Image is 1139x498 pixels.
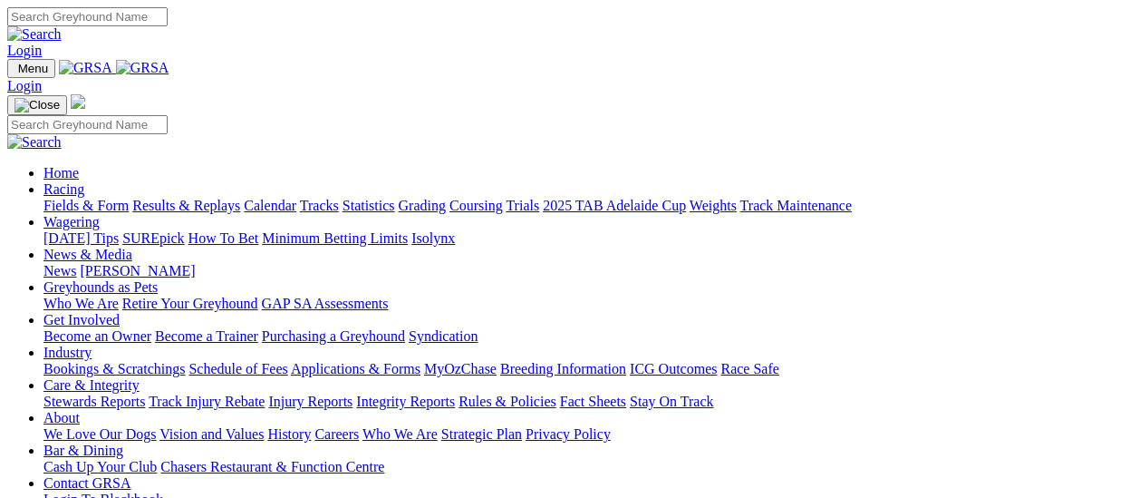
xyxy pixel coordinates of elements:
[149,394,265,409] a: Track Injury Rebate
[362,426,438,442] a: Who We Are
[43,198,129,213] a: Fields & Form
[291,361,420,376] a: Applications & Forms
[43,459,1132,475] div: Bar & Dining
[132,198,240,213] a: Results & Replays
[43,296,1132,312] div: Greyhounds as Pets
[7,26,62,43] img: Search
[630,361,717,376] a: ICG Outcomes
[43,296,119,311] a: Who We Are
[7,78,42,93] a: Login
[506,198,539,213] a: Trials
[43,377,140,393] a: Care & Integrity
[43,328,1132,345] div: Get Involved
[7,43,42,58] a: Login
[43,345,92,360] a: Industry
[356,394,455,409] a: Integrity Reports
[18,62,48,75] span: Menu
[720,361,778,376] a: Race Safe
[526,426,611,442] a: Privacy Policy
[43,181,84,197] a: Racing
[43,263,1132,279] div: News & Media
[43,475,130,491] a: Contact GRSA
[441,426,522,442] a: Strategic Plan
[7,115,168,134] input: Search
[43,263,76,278] a: News
[160,459,384,474] a: Chasers Restaurant & Function Centre
[411,230,455,246] a: Isolynx
[630,394,713,409] a: Stay On Track
[43,361,185,376] a: Bookings & Scratchings
[7,7,168,26] input: Search
[122,296,258,311] a: Retire Your Greyhound
[116,60,169,76] img: GRSA
[43,230,1132,247] div: Wagering
[343,198,395,213] a: Statistics
[268,394,352,409] a: Injury Reports
[43,247,132,262] a: News & Media
[43,394,1132,410] div: Care & Integrity
[14,98,60,112] img: Close
[155,328,258,344] a: Become a Trainer
[43,459,157,474] a: Cash Up Your Club
[43,230,119,246] a: [DATE] Tips
[122,230,184,246] a: SUREpick
[43,361,1132,377] div: Industry
[43,426,156,442] a: We Love Our Dogs
[43,279,158,295] a: Greyhounds as Pets
[80,263,195,278] a: [PERSON_NAME]
[7,95,67,115] button: Toggle navigation
[262,296,389,311] a: GAP SA Assessments
[267,426,311,442] a: History
[409,328,478,344] a: Syndication
[43,410,80,425] a: About
[188,230,259,246] a: How To Bet
[560,394,626,409] a: Fact Sheets
[59,60,112,76] img: GRSA
[424,361,497,376] a: MyOzChase
[244,198,296,213] a: Calendar
[740,198,852,213] a: Track Maintenance
[543,198,686,213] a: 2025 TAB Adelaide Cup
[43,214,100,229] a: Wagering
[43,165,79,181] a: Home
[458,394,556,409] a: Rules & Policies
[71,94,85,109] img: logo-grsa-white.png
[500,361,626,376] a: Breeding Information
[43,394,145,409] a: Stewards Reports
[262,230,408,246] a: Minimum Betting Limits
[262,328,405,344] a: Purchasing a Greyhound
[449,198,503,213] a: Coursing
[7,134,62,151] img: Search
[43,312,120,327] a: Get Involved
[188,361,287,376] a: Schedule of Fees
[690,198,737,213] a: Weights
[43,443,123,458] a: Bar & Dining
[7,59,55,78] button: Toggle navigation
[43,198,1132,214] div: Racing
[43,328,151,344] a: Become an Owner
[300,198,339,213] a: Tracks
[159,426,264,442] a: Vision and Values
[43,426,1132,443] div: About
[399,198,446,213] a: Grading
[314,426,359,442] a: Careers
